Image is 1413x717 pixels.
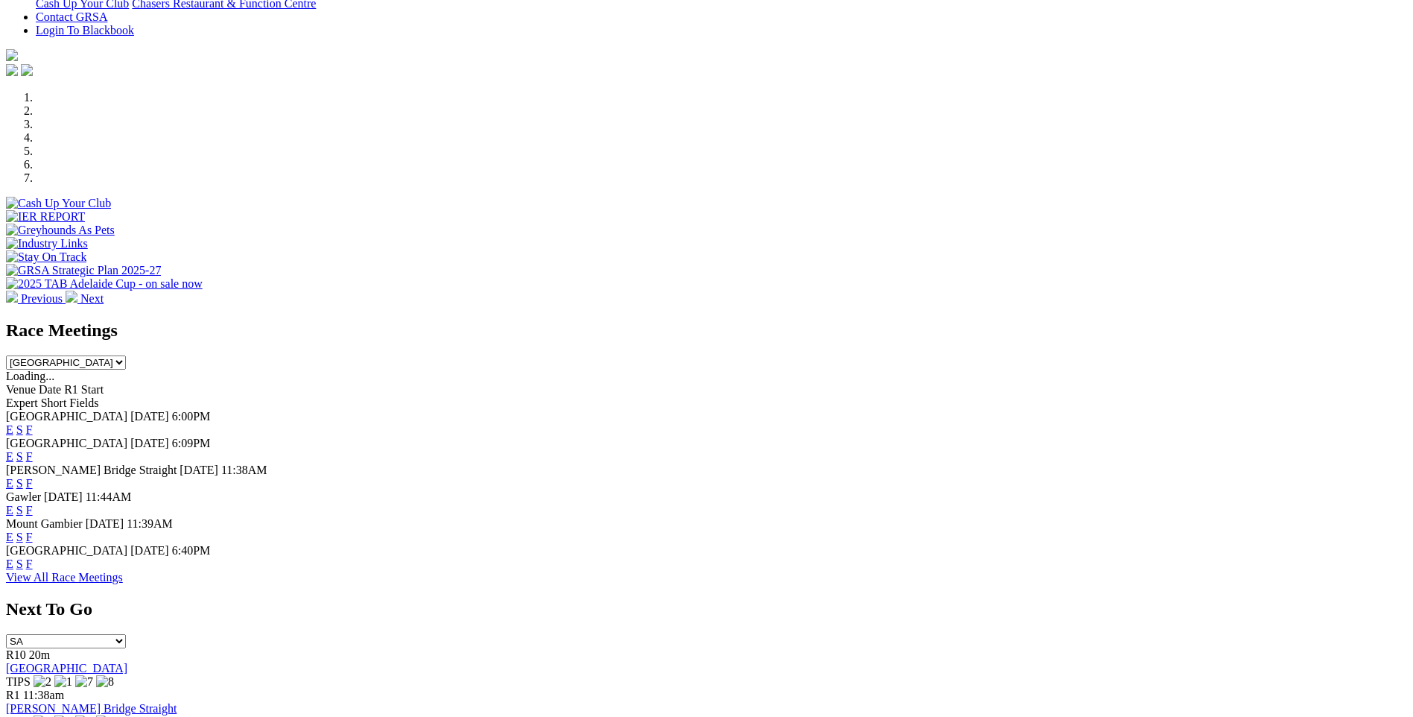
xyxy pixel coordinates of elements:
[16,531,23,543] a: S
[172,437,211,449] span: 6:09PM
[6,397,38,409] span: Expert
[6,662,127,675] a: [GEOGRAPHIC_DATA]
[6,197,111,210] img: Cash Up Your Club
[29,648,50,661] span: 20m
[180,464,218,476] span: [DATE]
[69,397,98,409] span: Fields
[6,224,115,237] img: Greyhounds As Pets
[23,689,64,701] span: 11:38am
[6,250,86,264] img: Stay On Track
[6,702,177,715] a: [PERSON_NAME] Bridge Straight
[6,477,13,490] a: E
[86,490,132,503] span: 11:44AM
[130,410,169,423] span: [DATE]
[130,544,169,557] span: [DATE]
[6,558,13,570] a: E
[6,517,83,530] span: Mount Gambier
[26,531,33,543] a: F
[39,383,61,396] span: Date
[6,464,177,476] span: [PERSON_NAME] Bridge Straight
[172,544,211,557] span: 6:40PM
[6,383,36,396] span: Venue
[6,264,161,277] img: GRSA Strategic Plan 2025-27
[16,423,23,436] a: S
[6,423,13,436] a: E
[6,49,18,61] img: logo-grsa-white.png
[36,24,134,37] a: Login To Blackbook
[6,237,88,250] img: Industry Links
[75,675,93,689] img: 7
[16,477,23,490] a: S
[6,210,85,224] img: IER REPORT
[26,477,33,490] a: F
[6,675,31,688] span: TIPS
[44,490,83,503] span: [DATE]
[6,689,20,701] span: R1
[66,292,104,305] a: Next
[6,571,123,584] a: View All Race Meetings
[6,599,1407,619] h2: Next To Go
[26,504,33,517] a: F
[130,437,169,449] span: [DATE]
[66,291,77,303] img: chevron-right-pager-white.svg
[96,675,114,689] img: 8
[86,517,124,530] span: [DATE]
[16,558,23,570] a: S
[6,544,127,557] span: [GEOGRAPHIC_DATA]
[16,450,23,463] a: S
[54,675,72,689] img: 1
[6,277,203,291] img: 2025 TAB Adelaide Cup - on sale now
[6,291,18,303] img: chevron-left-pager-white.svg
[6,531,13,543] a: E
[21,292,63,305] span: Previous
[80,292,104,305] span: Next
[26,450,33,463] a: F
[6,450,13,463] a: E
[6,437,127,449] span: [GEOGRAPHIC_DATA]
[6,320,1407,341] h2: Race Meetings
[16,504,23,517] a: S
[64,383,104,396] span: R1 Start
[34,675,51,689] img: 2
[221,464,267,476] span: 11:38AM
[41,397,67,409] span: Short
[26,423,33,436] a: F
[36,10,107,23] a: Contact GRSA
[26,558,33,570] a: F
[6,370,54,382] span: Loading...
[21,64,33,76] img: twitter.svg
[6,504,13,517] a: E
[6,648,26,661] span: R10
[172,410,211,423] span: 6:00PM
[127,517,173,530] span: 11:39AM
[6,292,66,305] a: Previous
[6,64,18,76] img: facebook.svg
[6,410,127,423] span: [GEOGRAPHIC_DATA]
[6,490,41,503] span: Gawler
